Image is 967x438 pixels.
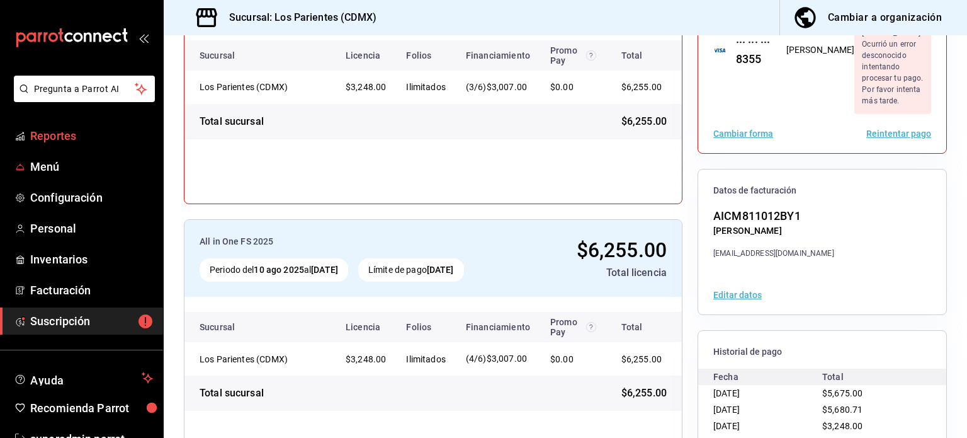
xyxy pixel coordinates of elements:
strong: [DATE] [427,265,454,275]
span: $3,248.00 [346,82,386,92]
div: Periodo del al [200,258,348,282]
div: Sucursal [200,322,269,332]
span: Reportes [30,127,153,144]
span: Ayuda [30,371,137,386]
div: AICM811012BY1 [713,207,834,224]
div: ··· ··· ··· 8355 [726,33,771,67]
span: $6,255.00 [621,386,667,401]
div: [PERSON_NAME] [786,43,855,57]
span: Facturación [30,282,153,299]
div: [EMAIL_ADDRESS][DOMAIN_NAME] [713,248,834,259]
span: $6,255.00 [621,354,662,364]
span: Configuración [30,189,153,206]
span: $6,255.00 [621,114,667,129]
div: Los Parientes (CDMX) [200,353,325,366]
span: $3,007.00 [487,82,527,92]
span: $5,680.71 [822,405,862,415]
h3: Sucursal: Los Parientes (CDMX) [219,10,376,25]
div: (4/6) [466,352,530,366]
button: Editar datos [713,291,762,299]
span: Datos de facturación [713,185,931,197]
div: Total sucursal [200,386,264,401]
span: $0.00 [550,82,574,92]
span: Personal [30,220,153,237]
div: Límite de pago [358,258,464,282]
span: $6,255.00 [577,238,667,262]
button: open_drawer_menu [139,33,149,43]
span: $6,255.00 [621,82,662,92]
span: Suscripción [30,313,153,330]
td: Ilimitados [396,71,456,104]
th: Total [606,40,682,71]
th: Financiamiento [456,40,540,71]
button: Cambiar forma [713,129,773,138]
div: Sucursal [200,50,269,61]
th: Folios [396,40,456,71]
div: [DATE] [713,401,822,418]
div: [PERSON_NAME] [713,224,834,238]
button: Reintentar pago [866,129,931,138]
th: Financiamiento [456,312,540,342]
th: Total [606,312,682,342]
div: Total licencia [525,265,667,280]
span: $3,248.00 [822,421,862,431]
div: (3/6) [466,81,530,94]
div: All in One FS 2025 [200,235,515,248]
th: Licencia [336,312,396,342]
span: Inventarios [30,251,153,268]
div: Total [822,369,931,385]
th: Folios [396,312,456,342]
div: Promo Pay [550,45,596,66]
button: Pregunta a Parrot AI [14,76,155,102]
span: $3,248.00 [346,354,386,364]
strong: [DATE] [311,265,338,275]
td: Ilimitados [396,342,456,376]
div: Promo Pay [550,317,596,337]
svg: Recibe un descuento en el costo de tu membresía al cubrir 80% de tus transacciones realizadas con... [586,50,596,61]
div: [DATE] [713,385,822,401]
th: Licencia [336,40,396,71]
div: Cambiar a organización [828,9,942,26]
a: Pregunta a Parrot AI [9,91,155,105]
svg: Recibe un descuento en el costo de tu membresía al cubrir 80% de tus transacciones realizadas con... [586,322,596,332]
div: Fecha [713,369,822,385]
span: Pregunta a Parrot AI [34,83,135,96]
span: $5,675.00 [822,388,862,398]
div: Los Parientes (CDMX) [200,81,325,93]
span: $0.00 [550,354,574,364]
span: Recomienda Parrot [30,400,153,417]
div: Total sucursal [200,114,264,129]
span: $3,007.00 [487,354,527,364]
span: Historial de pago [713,346,931,358]
div: [DATE] [713,418,822,434]
strong: 10 ago 2025 [254,265,303,275]
span: Menú [30,158,153,175]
